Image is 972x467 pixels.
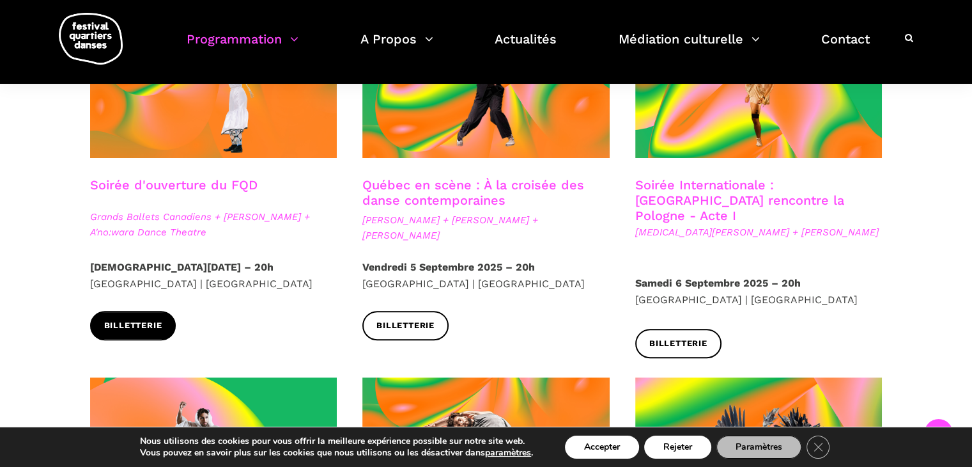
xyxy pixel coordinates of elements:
[806,436,829,459] button: Close GDPR Cookie Banner
[362,261,535,273] strong: Vendredi 5 Septembre 2025 – 20h
[362,212,610,243] span: [PERSON_NAME] + [PERSON_NAME] + [PERSON_NAME]
[90,311,176,340] a: Billetterie
[90,261,274,273] strong: [DEMOGRAPHIC_DATA][DATE] – 20h
[140,447,533,459] p: Vous pouvez en savoir plus sur les cookies que nous utilisons ou les désactiver dans .
[140,436,533,447] p: Nous utilisons des cookies pour vous offrir la meilleure expérience possible sur notre site web.
[90,259,337,292] p: [GEOGRAPHIC_DATA] | [GEOGRAPHIC_DATA]
[619,28,760,66] a: Médiation culturelle
[635,329,721,358] a: Billetterie
[362,259,610,292] p: [GEOGRAPHIC_DATA] | [GEOGRAPHIC_DATA]
[362,311,449,340] a: Billetterie
[495,28,557,66] a: Actualités
[360,28,433,66] a: A Propos
[821,28,870,66] a: Contact
[485,447,531,459] button: paramètres
[187,28,298,66] a: Programmation
[716,436,801,459] button: Paramètres
[376,319,435,333] span: Billetterie
[635,177,844,223] a: Soirée Internationale : [GEOGRAPHIC_DATA] rencontre la Pologne - Acte I
[59,13,123,65] img: logo-fqd-med
[90,177,258,193] a: Soirée d'ouverture du FQD
[635,225,883,240] span: [MEDICAL_DATA][PERSON_NAME] + [PERSON_NAME]
[362,177,584,208] a: Québec en scène : À la croisée des danse contemporaines
[104,319,162,333] span: Billetterie
[90,209,337,240] span: Grands Ballets Canadiens + [PERSON_NAME] + A'no:wara Dance Theatre
[635,277,801,289] strong: Samedi 6 Septembre 2025 – 20h
[649,337,707,351] span: Billetterie
[635,275,883,308] p: [GEOGRAPHIC_DATA] | [GEOGRAPHIC_DATA]
[565,436,639,459] button: Accepter
[644,436,711,459] button: Rejeter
